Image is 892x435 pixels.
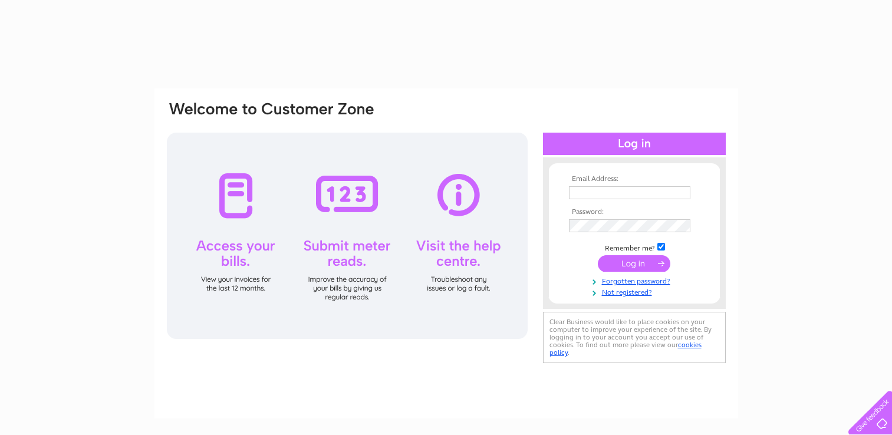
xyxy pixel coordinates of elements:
th: Email Address: [566,175,703,183]
div: Clear Business would like to place cookies on your computer to improve your experience of the sit... [543,312,726,363]
a: cookies policy [549,341,702,357]
a: Forgotten password? [569,275,703,286]
td: Remember me? [566,241,703,253]
th: Password: [566,208,703,216]
a: Not registered? [569,286,703,297]
input: Submit [598,255,670,272]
